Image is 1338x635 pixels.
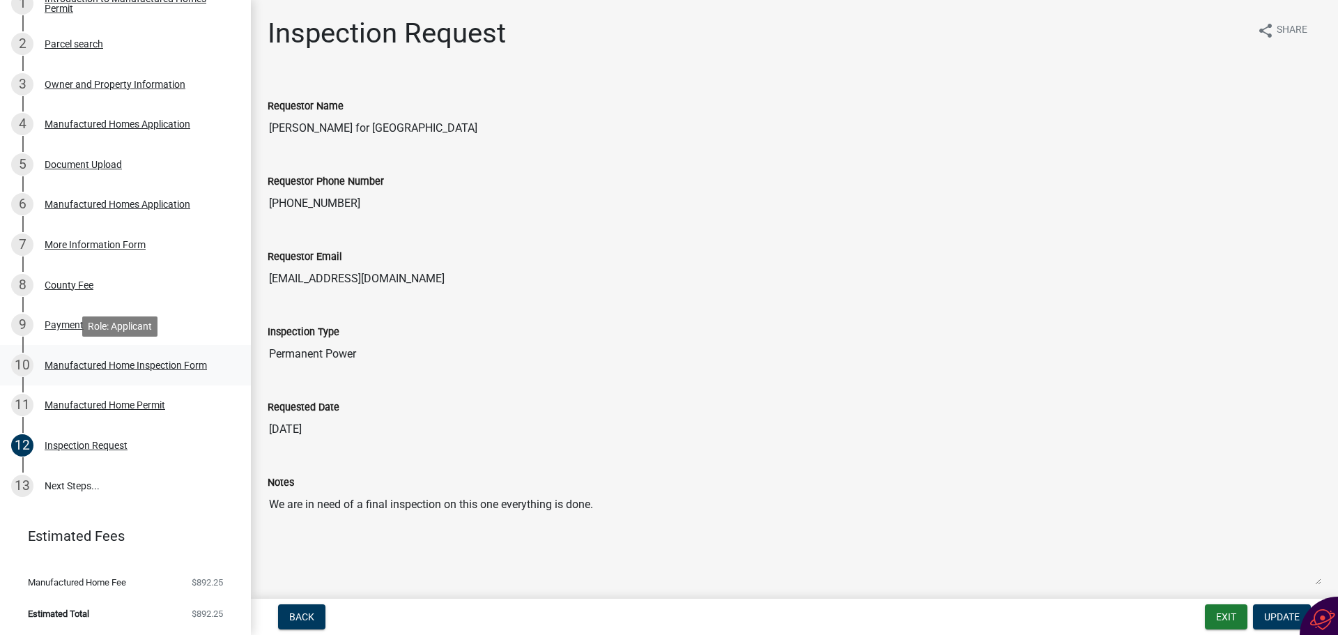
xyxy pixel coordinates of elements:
[1264,611,1300,622] span: Update
[45,199,190,209] div: Manufactured Homes Application
[1253,604,1311,629] button: Update
[11,434,33,457] div: 12
[11,73,33,95] div: 3
[1257,22,1274,39] i: share
[11,394,33,416] div: 11
[28,578,126,587] span: Manufactured Home Fee
[11,33,33,55] div: 2
[11,193,33,215] div: 6
[1246,17,1318,44] button: shareShare
[45,119,190,129] div: Manufactured Homes Application
[45,79,185,89] div: Owner and Property Information
[45,400,165,410] div: Manufactured Home Permit
[11,113,33,135] div: 4
[278,604,325,629] button: Back
[268,491,1321,586] textarea: We are in need of a final inspection on this one everything is done.
[11,314,33,336] div: 9
[192,609,223,618] span: $892.25
[45,240,146,250] div: More Information Form
[45,320,84,330] div: Payment
[268,78,1321,628] wm-inspection-request-activity-view: to requestor.
[268,478,294,488] label: Notes
[11,522,229,550] a: Estimated Fees
[82,316,157,337] div: Role: Applicant
[45,360,207,370] div: Manufactured Home Inspection Form
[289,611,314,622] span: Back
[45,39,103,49] div: Parcel search
[11,234,33,256] div: 7
[268,177,384,187] label: Requestor Phone Number
[11,475,33,497] div: 13
[28,609,89,618] span: Estimated Total
[45,441,128,450] div: Inspection Request
[45,280,93,290] div: County Fee
[45,160,122,169] div: Document Upload
[268,102,344,112] label: Requestor Name
[268,328,339,337] label: Inspection Type
[1277,22,1307,39] span: Share
[11,354,33,376] div: 10
[1205,604,1247,629] button: Exit
[11,153,33,176] div: 5
[11,274,33,296] div: 8
[192,578,223,587] span: $892.25
[268,252,342,262] label: Requestor Email
[268,17,506,50] h1: Inspection Request
[268,403,339,413] label: Requested Date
